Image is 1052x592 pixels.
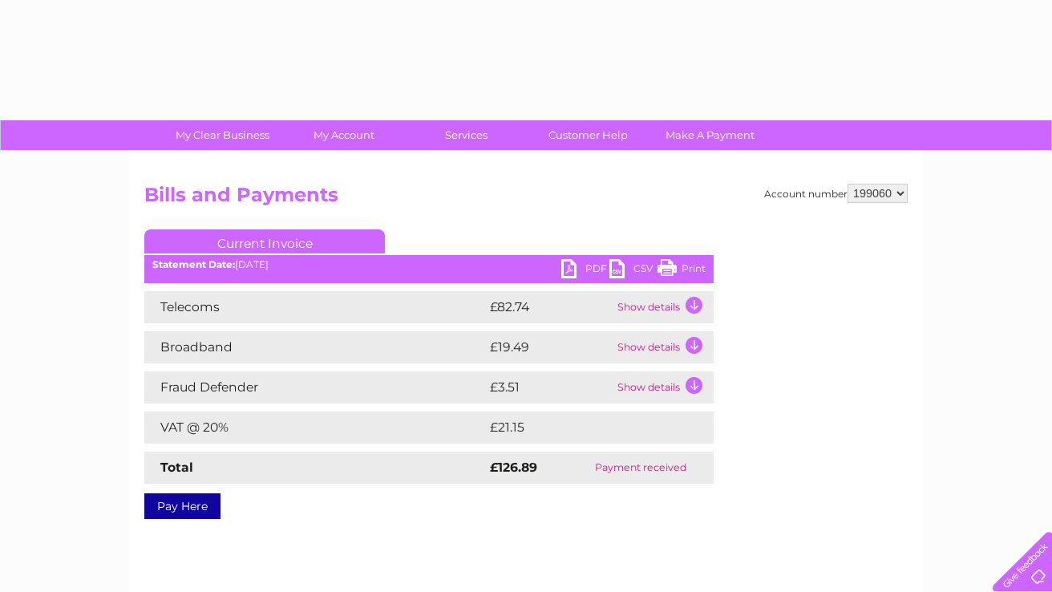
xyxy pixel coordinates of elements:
td: £21.15 [486,412,678,444]
a: Services [400,120,532,150]
a: Current Invoice [144,229,385,253]
a: Pay Here [144,493,221,519]
a: My Account [278,120,411,150]
td: Payment received [568,452,714,484]
a: My Clear Business [156,120,289,150]
td: VAT @ 20% [144,412,486,444]
strong: Total [160,460,193,475]
td: £19.49 [486,331,613,363]
a: PDF [561,259,609,282]
td: £3.51 [486,371,613,403]
b: Statement Date: [152,258,235,270]
td: Broadband [144,331,486,363]
div: Account number [764,184,908,203]
a: Print [657,259,706,282]
td: Show details [613,291,714,323]
td: £82.74 [486,291,613,323]
td: Show details [613,371,714,403]
td: Fraud Defender [144,371,486,403]
h2: Bills and Payments [144,184,908,214]
a: CSV [609,259,657,282]
a: Customer Help [522,120,654,150]
td: Show details [613,331,714,363]
strong: £126.89 [490,460,537,475]
td: Telecoms [144,291,486,323]
a: Make A Payment [644,120,776,150]
div: [DATE] [144,259,714,270]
